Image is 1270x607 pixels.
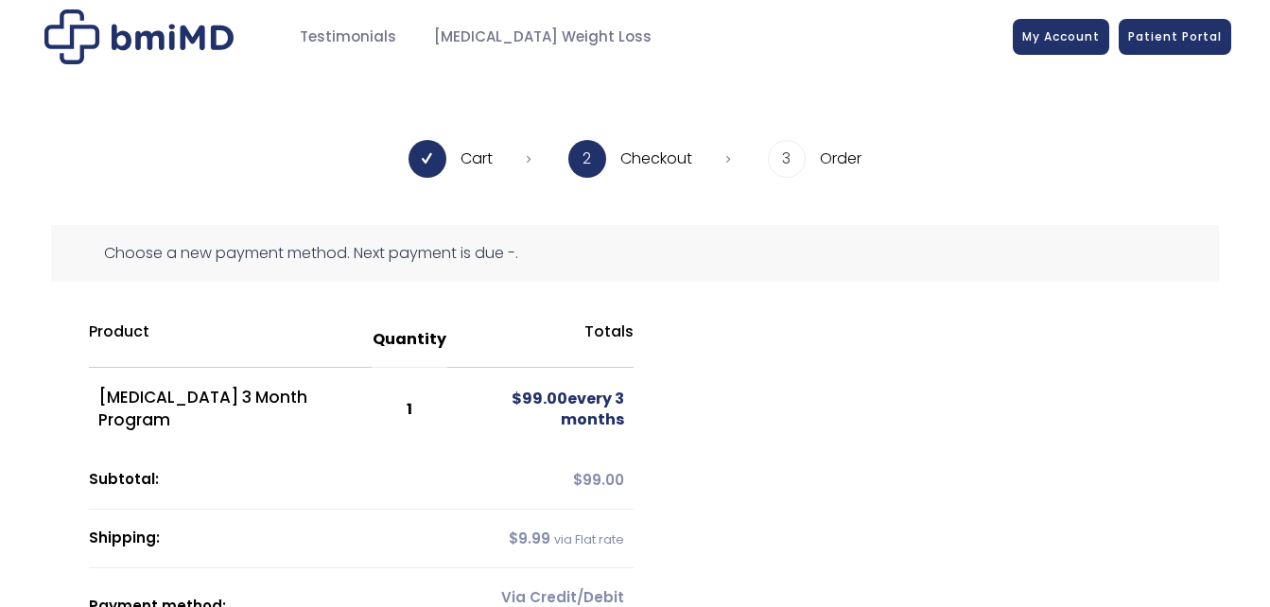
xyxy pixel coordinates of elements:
small: via Flat rate [554,531,624,547]
span: 99.00 [573,470,624,490]
td: every 3 months [447,368,634,451]
span: 3 [768,140,806,178]
span: Patient Portal [1128,28,1222,44]
th: Product [89,312,372,368]
span: $ [512,388,522,409]
th: Subtotal: [89,451,447,510]
a: Patient Portal [1119,19,1231,55]
span: 9.99 [509,529,550,548]
th: Shipping: [89,510,447,568]
td: 1 [372,368,447,451]
td: [MEDICAL_DATA] 3 Month Program [89,368,372,451]
span: 99.00 [512,388,567,409]
span: [MEDICAL_DATA] Weight Loss [434,26,652,48]
a: [MEDICAL_DATA] Weight Loss [415,19,670,56]
li: Order [768,140,861,178]
span: My Account [1022,28,1100,44]
a: My Account [1013,19,1109,55]
th: Quantity [372,312,447,368]
th: Totals [447,312,634,368]
li: Checkout [568,140,730,178]
span: Testimonials [300,26,396,48]
span: $ [509,529,518,548]
a: Testimonials [281,19,415,56]
li: Cart [409,140,531,178]
span: 2 [568,140,606,178]
img: Checkout [44,9,234,64]
div: Choose a new payment method. Next payment is due -. [51,225,1219,282]
span: $ [573,470,583,490]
